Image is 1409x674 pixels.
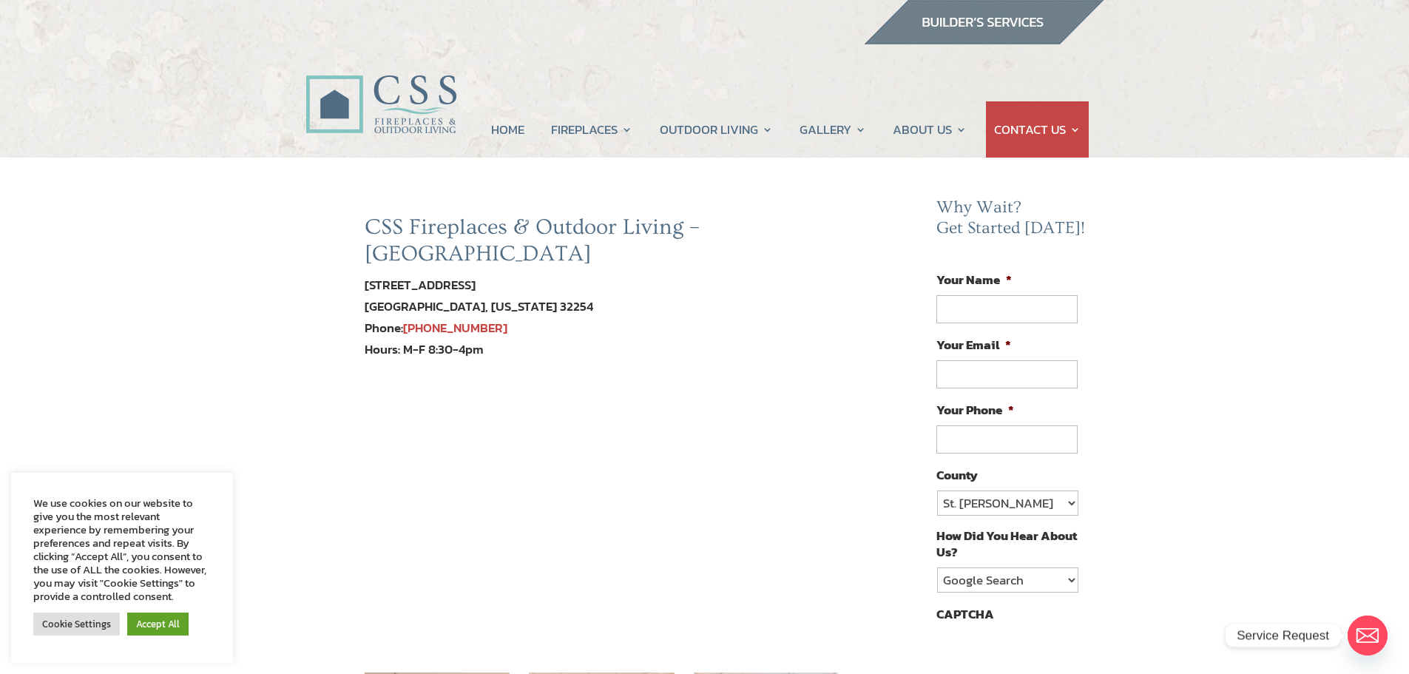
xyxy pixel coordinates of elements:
div: [STREET_ADDRESS] [GEOGRAPHIC_DATA], [US_STATE] 32254 Phone: [365,274,839,339]
label: CAPTCHA [936,606,994,622]
label: County [936,467,978,483]
a: OUTDOOR LIVING [660,101,773,158]
a: ABOUT US [893,101,967,158]
div: We use cookies on our website to give you the most relevant experience by remembering your prefer... [33,496,211,603]
h2: CSS Fireplaces & Outdoor Living – [GEOGRAPHIC_DATA] [365,214,839,274]
a: Accept All [127,613,189,636]
a: Cookie Settings [33,613,120,636]
div: Hours: M-F 8:30-4pm [365,339,839,360]
a: builder services construction supply [863,30,1104,50]
h2: Why Wait? Get Started [DATE]! [936,198,1089,246]
img: CSS Fireplaces & Outdoor Living (Formerly Construction Solutions & Supply)- Jacksonville Ormond B... [305,34,456,141]
label: Your Name [936,272,1012,288]
label: Your Email [936,337,1011,353]
a: FIREPLACES [551,101,632,158]
a: Email [1348,616,1388,656]
a: [PHONE_NUMBER] [403,318,507,337]
label: Your Phone [936,402,1014,418]
a: HOME [491,101,524,158]
label: How Did You Hear About Us? [936,528,1077,560]
a: GALLERY [800,101,866,158]
a: CONTACT US [994,101,1081,158]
